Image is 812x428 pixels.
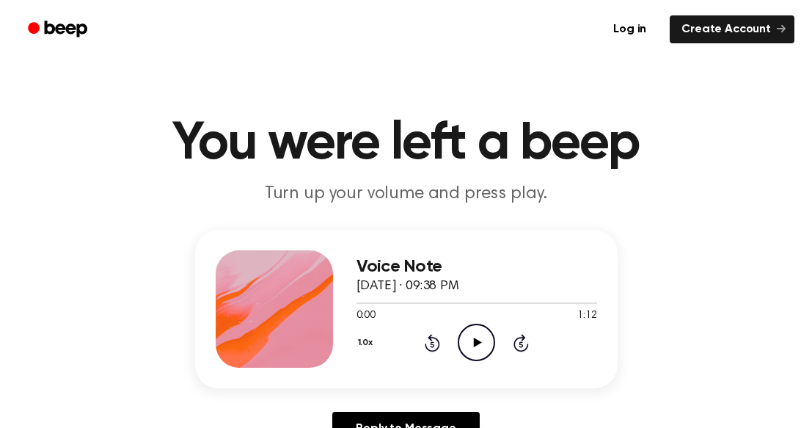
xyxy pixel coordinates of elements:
[356,257,597,277] h3: Voice Note
[599,12,661,46] a: Log in
[670,15,794,43] a: Create Account
[356,308,376,324] span: 0:00
[125,182,688,206] p: Turn up your volume and press play.
[356,280,459,293] span: [DATE] · 09:38 PM
[356,330,378,355] button: 1.0x
[18,15,100,44] a: Beep
[577,308,596,324] span: 1:12
[31,117,782,170] h1: You were left a beep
